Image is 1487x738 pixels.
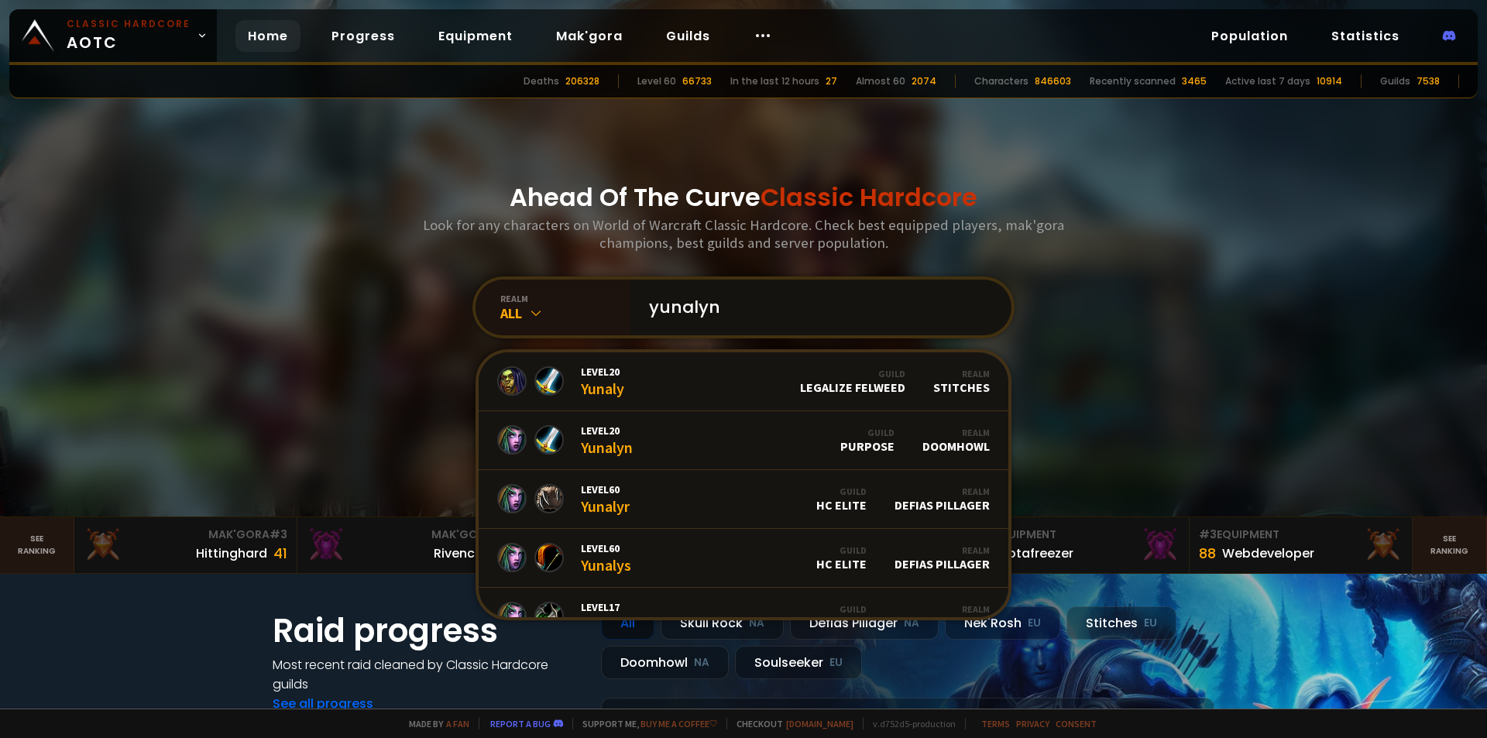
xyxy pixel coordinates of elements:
[895,603,990,615] div: Realm
[479,470,1008,529] a: Level60YunalyrGuildHC EliteRealmDefias Pillager
[273,606,582,655] h1: Raid progress
[581,541,631,575] div: Yunalys
[895,544,990,556] div: Realm
[1199,527,1403,543] div: Equipment
[581,365,624,379] span: Level 20
[840,427,895,454] div: Purpose
[922,427,990,454] div: Doomhowl
[1225,74,1310,88] div: Active last 7 days
[490,718,551,729] a: Report a bug
[1417,74,1440,88] div: 7538
[1317,74,1342,88] div: 10914
[1035,74,1071,88] div: 846603
[196,544,267,563] div: Hittinghard
[1380,74,1410,88] div: Guilds
[479,529,1008,588] a: Level60YunalysGuildHC EliteRealmDefias Pillager
[976,527,1180,543] div: Equipment
[500,304,630,322] div: All
[270,527,287,542] span: # 3
[816,603,867,615] div: Guild
[999,544,1073,563] div: Notafreezer
[74,517,297,573] a: Mak'Gora#3Hittinghard41
[1056,718,1097,729] a: Consent
[816,486,867,497] div: Guild
[945,606,1060,640] div: Nek'Rosh
[800,368,905,395] div: Legalize Felweed
[581,600,641,614] span: Level 17
[601,606,654,640] div: All
[974,74,1029,88] div: Characters
[786,718,853,729] a: [DOMAIN_NAME]
[856,74,905,88] div: Almost 60
[816,486,867,513] div: HC Elite
[1319,20,1412,52] a: Statistics
[67,17,191,31] small: Classic Hardcore
[273,543,287,564] div: 41
[417,216,1070,252] h3: Look for any characters on World of Warcraft Classic Hardcore. Check best equipped players, mak'g...
[816,544,867,572] div: HC Elite
[904,616,919,631] small: NA
[434,544,483,563] div: Rivench
[84,527,287,543] div: Mak'Gora
[654,20,723,52] a: Guilds
[895,603,990,630] div: Defias Pillager
[510,179,977,216] h1: Ahead Of The Curve
[1144,616,1157,631] small: EU
[816,603,867,630] div: HC Elite
[1090,74,1176,88] div: Recently scanned
[967,517,1190,573] a: #2Equipment88Notafreezer
[273,655,582,694] h4: Most recent raid cleaned by Classic Hardcore guilds
[581,482,630,516] div: Yunalyr
[863,718,956,729] span: v. d752d5 - production
[581,541,631,555] span: Level 60
[981,718,1010,729] a: Terms
[572,718,717,729] span: Support me,
[297,517,520,573] a: Mak'Gora#2Rivench100
[235,20,300,52] a: Home
[730,74,819,88] div: In the last 12 hours
[581,424,633,457] div: Yunalyn
[1028,616,1041,631] small: EU
[840,427,895,438] div: Guild
[933,368,990,395] div: Stitches
[661,606,784,640] div: Skull Rock
[446,718,469,729] a: a fan
[790,606,939,640] div: Defias Pillager
[581,365,624,398] div: Yunaly
[826,74,837,88] div: 27
[581,424,633,438] span: Level 20
[1199,527,1217,542] span: # 3
[1413,517,1487,573] a: Seeranking
[273,695,373,712] a: See all progress
[1190,517,1413,573] a: #3Equipment88Webdeveloper
[726,718,853,729] span: Checkout
[735,646,862,679] div: Soulseeker
[479,588,1008,647] a: Level17YunalynnGuildHC EliteRealmDefias Pillager
[319,20,407,52] a: Progress
[694,655,709,671] small: NA
[640,280,993,335] input: Search a character...
[895,486,990,513] div: Defias Pillager
[1222,544,1314,563] div: Webdeveloper
[761,180,977,215] span: Classic Hardcore
[479,411,1008,470] a: Level20YunalynGuildPurposeRealmDoomhowl
[640,718,717,729] a: Buy me a coffee
[67,17,191,54] span: AOTC
[581,600,641,633] div: Yunalynn
[816,544,867,556] div: Guild
[933,368,990,379] div: Realm
[9,9,217,62] a: Classic HardcoreAOTC
[426,20,525,52] a: Equipment
[1199,543,1216,564] div: 88
[1199,20,1300,52] a: Population
[479,352,1008,411] a: Level20YunalyGuildLegalize FelweedRealmStitches
[800,368,905,379] div: Guild
[829,655,843,671] small: EU
[565,74,599,88] div: 206328
[400,718,469,729] span: Made by
[307,527,510,543] div: Mak'Gora
[912,74,936,88] div: 2074
[1016,718,1049,729] a: Privacy
[895,544,990,572] div: Defias Pillager
[637,74,676,88] div: Level 60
